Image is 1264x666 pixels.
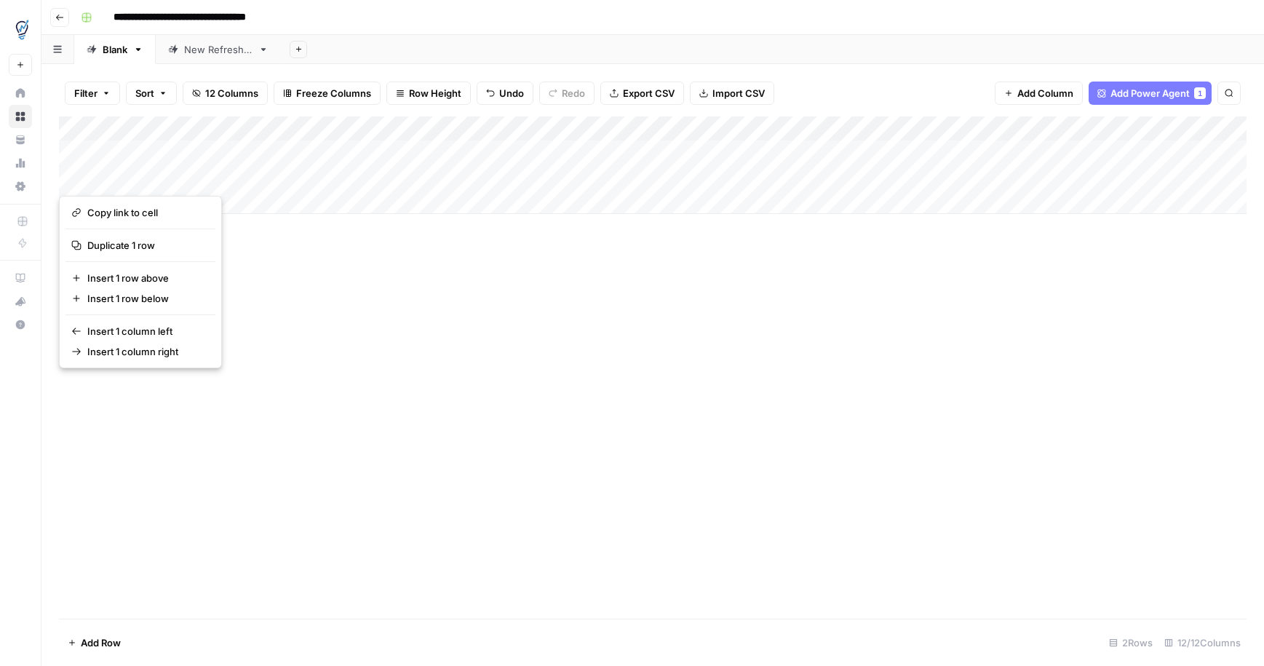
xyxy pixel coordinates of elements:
span: Add Power Agent [1110,86,1190,100]
button: Redo [539,82,595,105]
button: Export CSV [600,82,684,105]
span: Filter [74,86,98,100]
div: 12/12 Columns [1158,631,1247,654]
span: Insert 1 column right [87,344,204,359]
div: 2 Rows [1103,631,1158,654]
span: Export CSV [623,86,675,100]
span: Sort [135,86,154,100]
a: Your Data [9,128,32,151]
button: Add Power Agent1 [1089,82,1212,105]
button: 12 Columns [183,82,268,105]
a: New Refresher [156,35,281,64]
img: TDI Content Team Logo [9,17,35,43]
div: What's new? [9,290,31,312]
a: AirOps Academy [9,266,32,290]
span: Duplicate 1 row [87,238,204,253]
button: Help + Support [9,313,32,336]
span: Insert 1 column left [87,324,204,338]
button: Add Column [995,82,1083,105]
a: Settings [9,175,32,198]
button: Workspace: TDI Content Team [9,12,32,48]
div: New Refresher [184,42,253,57]
span: Redo [562,86,585,100]
span: Copy link to cell [87,205,204,220]
a: Blank [74,35,156,64]
button: Undo [477,82,533,105]
span: 12 Columns [205,86,258,100]
span: Add Row [81,635,121,650]
a: Usage [9,151,32,175]
span: Add Column [1017,86,1073,100]
button: Filter [65,82,120,105]
span: 1 [1198,87,1202,99]
span: Import CSV [712,86,765,100]
span: Insert 1 row above [87,271,204,285]
button: Sort [126,82,177,105]
span: Insert 1 row below [87,291,204,306]
button: Add Row [59,631,130,654]
div: Blank [103,42,127,57]
button: Row Height [386,82,471,105]
a: Browse [9,105,32,128]
span: Row Height [409,86,461,100]
a: Home [9,82,32,105]
button: What's new? [9,290,32,313]
button: Import CSV [690,82,774,105]
span: Undo [499,86,524,100]
button: Freeze Columns [274,82,381,105]
span: Freeze Columns [296,86,371,100]
div: 1 [1194,87,1206,99]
